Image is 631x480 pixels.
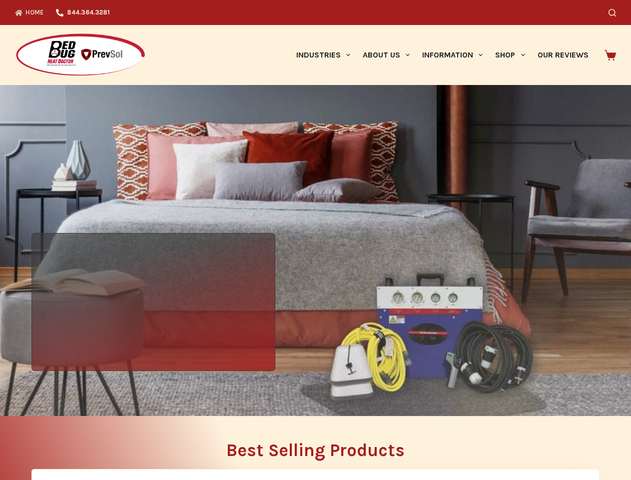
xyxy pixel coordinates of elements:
[290,25,356,85] a: Industries
[15,33,146,77] img: Prevsol/Bed Bug Heat Doctor
[489,25,531,85] a: Shop
[356,25,416,85] a: About Us
[290,25,595,85] nav: Primary
[609,9,616,16] button: Search
[531,25,595,85] a: Our Reviews
[416,25,489,85] a: Information
[31,441,600,459] h2: Best Selling Products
